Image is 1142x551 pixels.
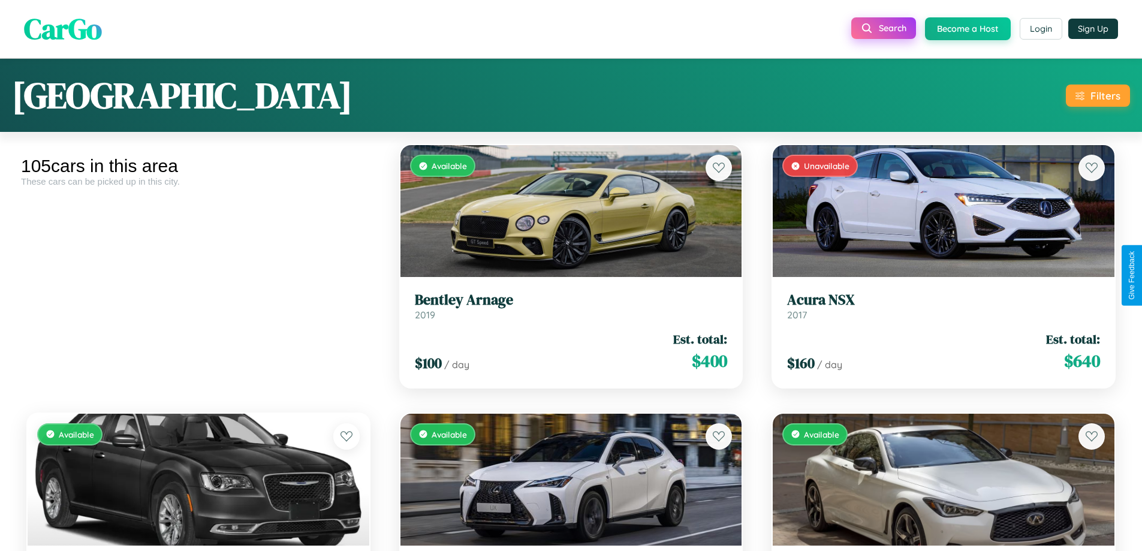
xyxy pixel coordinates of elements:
[787,291,1100,309] h3: Acura NSX
[21,156,376,176] div: 105 cars in this area
[851,17,916,39] button: Search
[787,309,807,321] span: 2017
[1020,18,1062,40] button: Login
[415,291,728,321] a: Bentley Arnage2019
[21,176,376,186] div: These cars can be picked up in this city.
[925,17,1011,40] button: Become a Host
[1128,251,1136,300] div: Give Feedback
[787,353,815,373] span: $ 160
[444,359,469,371] span: / day
[12,71,352,120] h1: [GEOGRAPHIC_DATA]
[415,353,442,373] span: $ 100
[1046,330,1100,348] span: Est. total:
[415,309,435,321] span: 2019
[415,291,728,309] h3: Bentley Arnage
[804,429,839,439] span: Available
[879,23,906,34] span: Search
[59,429,94,439] span: Available
[1064,349,1100,373] span: $ 640
[432,161,467,171] span: Available
[787,291,1100,321] a: Acura NSX2017
[1068,19,1118,39] button: Sign Up
[692,349,727,373] span: $ 400
[673,330,727,348] span: Est. total:
[432,429,467,439] span: Available
[1090,89,1120,102] div: Filters
[1066,85,1130,107] button: Filters
[804,161,849,171] span: Unavailable
[24,9,102,49] span: CarGo
[817,359,842,371] span: / day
